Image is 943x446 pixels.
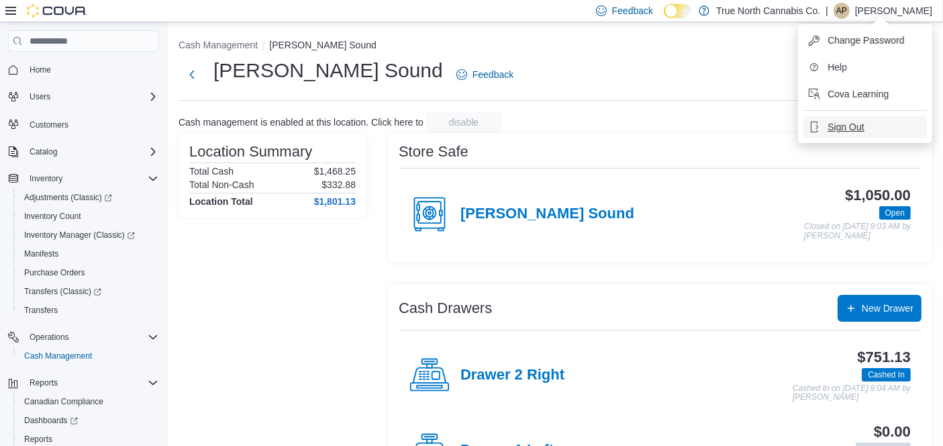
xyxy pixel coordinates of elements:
a: Inventory Manager (Classic) [13,226,164,244]
span: Catalog [24,144,158,160]
button: Sign Out [803,116,927,138]
span: Canadian Compliance [24,396,103,407]
button: Canadian Compliance [13,392,164,411]
p: [PERSON_NAME] [855,3,932,19]
button: Cova Learning [803,83,927,105]
button: Catalog [3,142,164,161]
button: New Drawer [838,295,922,322]
a: Canadian Compliance [19,394,109,410]
h6: Total Non-Cash [189,179,254,190]
span: Home [30,64,51,75]
h3: Store Safe [399,144,468,160]
span: Reports [30,377,58,388]
span: Manifests [19,246,158,262]
button: Catalog [24,144,62,160]
span: Dashboards [24,415,78,426]
span: Operations [24,329,158,345]
a: Inventory Manager (Classic) [19,227,140,243]
button: Transfers [13,301,164,320]
span: Transfers [24,305,58,316]
a: Customers [24,117,74,133]
span: Open [885,207,905,219]
span: Sign Out [828,120,864,134]
h4: $1,801.13 [314,196,356,207]
p: Closed on [DATE] 9:03 AM by [PERSON_NAME] [804,222,911,240]
span: Transfers (Classic) [19,283,158,300]
span: Transfers (Classic) [24,286,101,297]
span: Inventory [24,171,158,187]
h3: $751.13 [858,349,911,365]
button: Next [179,61,205,88]
span: Adjustments (Classic) [24,192,112,203]
img: Cova [27,4,87,17]
a: Cash Management [19,348,97,364]
span: Cash Management [24,351,92,361]
h4: Drawer 2 Right [460,367,564,384]
h3: Location Summary [189,144,312,160]
span: Change Password [828,34,904,47]
span: Reports [24,434,52,445]
span: Customers [24,116,158,132]
button: Customers [3,114,164,134]
span: Feedback [612,4,653,17]
button: Operations [3,328,164,347]
span: AP [836,3,847,19]
h4: [PERSON_NAME] Sound [460,206,634,223]
a: Manifests [19,246,64,262]
h1: [PERSON_NAME] Sound [213,57,443,84]
button: Purchase Orders [13,263,164,282]
button: Manifests [13,244,164,263]
span: Dark Mode [664,18,664,19]
span: Operations [30,332,69,343]
span: Adjustments (Classic) [19,189,158,206]
nav: An example of EuiBreadcrumbs [179,38,932,54]
h3: Cash Drawers [399,300,492,316]
a: Dashboards [13,411,164,430]
span: Cova Learning [828,87,889,101]
h3: $0.00 [874,424,911,440]
button: Inventory Count [13,207,164,226]
a: Purchase Orders [19,265,91,281]
span: Inventory [30,173,62,184]
span: Feedback [473,68,513,81]
span: Dashboards [19,412,158,429]
button: [PERSON_NAME] Sound [269,40,377,50]
button: Cash Management [179,40,258,50]
a: Adjustments (Classic) [13,188,164,207]
a: Transfers (Classic) [19,283,107,300]
p: Cashed In on [DATE] 9:04 AM by [PERSON_NAME] [793,384,911,402]
h6: Total Cash [189,166,234,177]
span: Users [24,89,158,105]
span: Cash Management [19,348,158,364]
button: Operations [24,329,75,345]
a: Transfers (Classic) [13,282,164,301]
span: Transfers [19,302,158,318]
span: Inventory Manager (Classic) [24,230,135,240]
p: $1,468.25 [314,166,356,177]
a: Dashboards [19,412,83,429]
a: Feedback [451,61,519,88]
span: disable [449,116,479,129]
span: Cashed In [868,369,905,381]
a: Adjustments (Classic) [19,189,117,206]
span: Help [828,60,847,74]
span: Inventory Count [24,211,81,222]
p: Cash management is enabled at this location. Click here to [179,117,424,128]
span: Purchase Orders [24,267,85,278]
button: Inventory [3,169,164,188]
span: Users [30,91,50,102]
span: Reports [24,375,158,391]
h3: $1,050.00 [845,187,911,204]
a: Inventory Count [19,208,87,224]
span: Catalog [30,146,57,157]
span: Inventory Count [19,208,158,224]
div: Andrew Patterson [834,3,850,19]
a: Home [24,62,56,78]
span: Home [24,61,158,78]
button: Reports [24,375,63,391]
input: Dark Mode [664,4,692,18]
a: Transfers [19,302,63,318]
span: Manifests [24,249,58,259]
span: Cashed In [862,368,911,382]
button: Home [3,60,164,79]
